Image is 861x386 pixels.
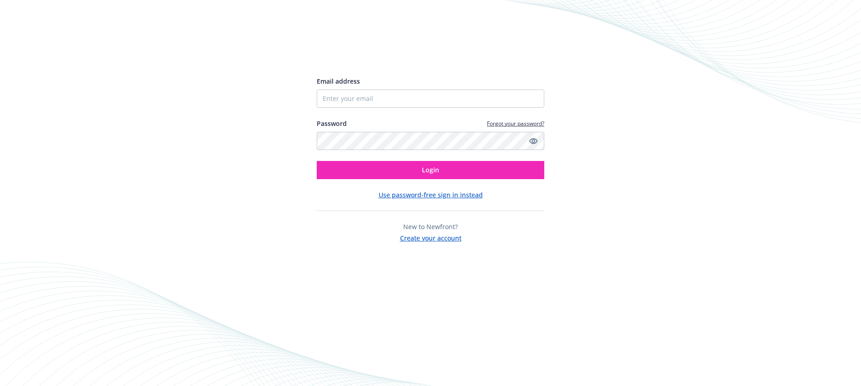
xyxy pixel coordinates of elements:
[422,165,439,174] span: Login
[317,132,544,150] input: Enter your password
[317,161,544,179] button: Login
[317,119,347,128] label: Password
[317,44,403,60] img: Newfront logo
[400,231,461,243] button: Create your account
[317,90,544,108] input: Enter your email
[403,222,458,231] span: New to Newfront?
[317,77,360,85] span: Email address
[487,120,544,127] a: Forgot your password?
[528,135,539,146] a: Show password
[379,190,483,200] button: Use password-free sign in instead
